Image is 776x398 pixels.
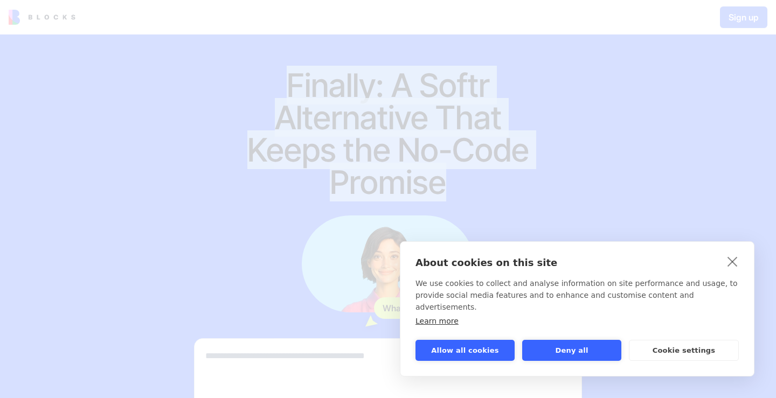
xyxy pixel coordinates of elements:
strong: About cookies on this site [415,257,557,268]
button: Deny all [522,340,621,361]
a: Learn more [415,317,459,325]
p: We use cookies to collect and analyse information on site performance and usage, to provide socia... [415,277,739,313]
button: Allow all cookies [415,340,515,361]
button: Cookie settings [629,340,739,361]
a: close [724,253,741,270]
